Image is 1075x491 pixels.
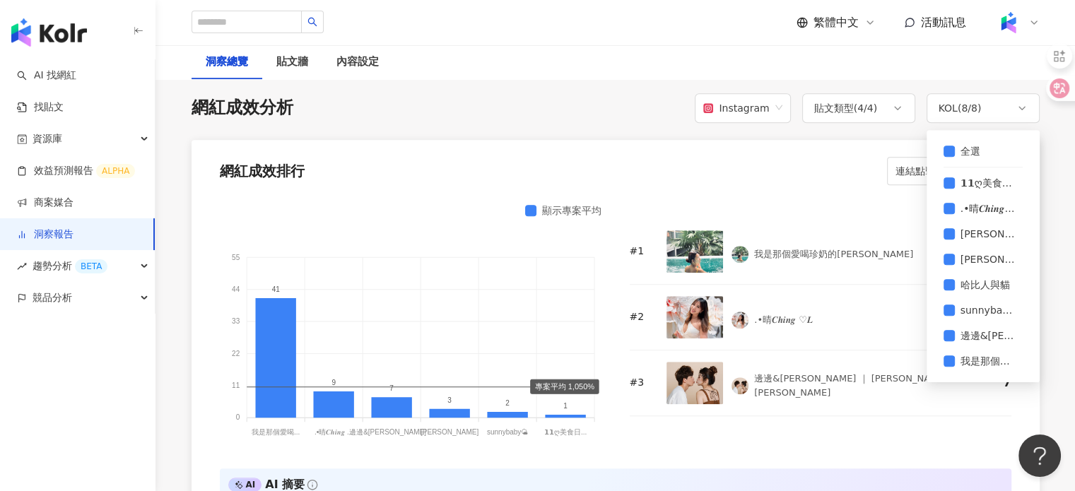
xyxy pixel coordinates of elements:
div: # 2 [630,310,656,324]
div: # 1 [630,244,656,259]
tspan: 11 [232,381,240,389]
img: post-image [666,230,723,273]
span: 繁體中文 [813,15,859,30]
span: 哈比人與貓 [955,277,1016,292]
tspan: 55 [232,253,240,261]
tspan: 𝟭𝟭ღ美食日... [544,428,586,437]
tspan: [PERSON_NAME] [420,428,478,436]
a: searchAI 找網紅 [17,69,76,83]
div: 網紅成效排行 [220,161,305,181]
div: 貼文牆 [276,54,308,71]
a: 洞察報告 [17,227,74,242]
span: 趨勢分析 [33,250,107,282]
span: 連結點擊數 [895,158,963,184]
div: Instagram [703,95,769,122]
span: 𝟭𝟭ღ美食日記૮ . ̫ . ა｜雙北 ⋄ 土城 ⋄ 全台 [955,175,1023,191]
tspan: 44 [232,285,240,293]
div: 連結點擊數 [630,202,1011,219]
div: 貼文類型 ( 4 / 4 ) [814,100,878,117]
span: 資源庫 [33,123,62,155]
iframe: Help Scout Beacon - Open [1018,434,1061,477]
div: 我是那個愛喝珍奶的[PERSON_NAME] [754,247,913,261]
span: search [307,17,317,27]
div: 內容設定 [336,54,379,71]
div: 7 [992,375,1011,391]
span: .•晴𝑪𝒉𝒊𝒏𝒈 ♡𝑳 [955,201,1023,216]
div: KOL ( 8 / 8 ) [939,100,982,117]
span: 邊邊&[PERSON_NAME] ｜ [PERSON_NAME], [PERSON_NAME] [955,328,1023,343]
div: 顯示專案平均 [542,202,601,219]
img: KOL Avatar [732,312,748,329]
div: # 3 [630,376,656,390]
span: rise [17,261,27,271]
span: [PERSON_NAME]吃貨日記 [955,226,1023,242]
div: BETA [75,259,107,273]
span: [PERSON_NAME] [955,252,1023,267]
a: 找貼文 [17,100,64,114]
div: .•晴𝑪𝒉𝒊𝒏𝒈 ♡𝑳 [754,313,813,327]
div: 網紅成效分析 [192,96,293,120]
tspan: 邊邊&[PERSON_NAME] ... [349,428,434,436]
tspan: 33 [232,317,240,325]
tspan: 0 [235,413,240,421]
img: Kolr%20app%20icon%20%281%29.png [995,9,1022,36]
img: logo [11,18,87,47]
span: sunnybaby🌤 [955,302,1023,318]
tspan: 我是那個愛喝... [251,428,299,436]
img: KOL Avatar [732,246,748,263]
a: 效益預測報告ALPHA [17,164,135,178]
img: KOL Avatar [732,377,748,394]
a: 商案媒合 [17,196,74,210]
span: 競品分析 [33,282,72,314]
tspan: 22 [232,350,240,357]
span: 活動訊息 [921,16,966,29]
tspan: .•晴𝑪𝒉𝒊𝒏𝒈 ... [314,428,352,437]
span: 全選 [955,143,986,159]
tspan: sunnybaby🌤 [486,428,527,436]
img: post-image [666,296,723,338]
div: 邊邊&[PERSON_NAME] ｜ [PERSON_NAME], [PERSON_NAME] [754,372,980,400]
img: post-image [666,362,723,404]
div: 洞察總覽 [206,54,248,71]
span: 我是那個愛喝珍奶的[PERSON_NAME] [955,353,1023,369]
